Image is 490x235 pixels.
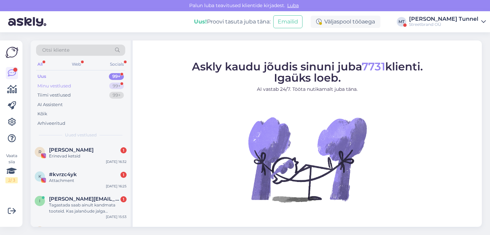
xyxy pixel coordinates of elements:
[5,46,18,59] img: Askly Logo
[311,16,380,28] div: Väljaspool tööaega
[106,184,127,189] div: [DATE] 16:25
[37,92,71,99] div: Tiimi vestlused
[109,60,125,69] div: Socials
[409,16,478,22] div: [PERSON_NAME] Tunnel
[5,177,18,183] div: 2 / 3
[49,202,127,214] div: Tagastada saab ainult kandmata tooteid. Kas jalanõude jalga proovimine ja siseruumis veidi kõndim...
[42,47,69,54] span: Otsi kliente
[362,60,385,73] span: 7731
[120,172,127,178] div: 1
[120,147,127,153] div: 1
[106,214,127,219] div: [DATE] 15:53
[39,198,40,203] span: i
[70,60,82,69] div: Web
[36,60,44,69] div: All
[120,196,127,202] div: 1
[285,2,301,9] span: Luba
[192,60,423,84] span: Askly kaudu jõudis sinuni juba klienti. Igaüks loeb.
[38,149,42,154] span: R
[37,120,65,127] div: Arhiveeritud
[49,196,120,202] span: imre.padonik@outlook.com
[5,153,18,183] div: Vaata siia
[49,226,59,233] span: Ints
[397,17,406,27] div: MT
[109,83,124,89] div: 99+
[49,178,127,184] div: Attachment
[273,15,303,28] button: Emailid
[409,22,478,27] div: Streetbrand OÜ
[194,18,207,25] b: Uus!
[49,171,77,178] span: #kvrzc4yk
[65,132,97,138] span: Uued vestlused
[194,18,271,26] div: Proovi tasuta juba täna:
[192,85,423,93] p: AI vastab 24/7. Tööta nutikamalt juba täna.
[37,73,46,80] div: Uus
[109,92,124,99] div: 99+
[106,159,127,164] div: [DATE] 16:32
[37,83,71,89] div: Minu vestlused
[38,174,42,179] span: k
[109,73,124,80] div: 99+
[37,101,63,108] div: AI Assistent
[49,153,127,159] div: Erinevad ketsid
[49,147,94,153] span: ROMMEL
[409,16,486,27] a: [PERSON_NAME] TunnelStreetbrand OÜ
[246,98,369,220] img: No Chat active
[37,111,47,117] div: Kõik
